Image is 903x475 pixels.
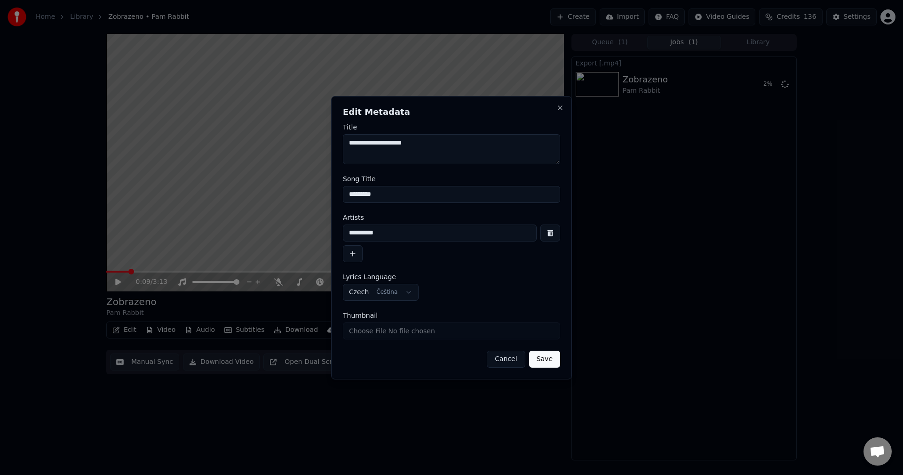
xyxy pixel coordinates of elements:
[343,124,560,130] label: Title
[343,108,560,116] h2: Edit Metadata
[343,312,378,319] span: Thumbnail
[343,176,560,182] label: Song Title
[487,351,525,368] button: Cancel
[343,274,396,280] span: Lyrics Language
[529,351,560,368] button: Save
[343,214,560,221] label: Artists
